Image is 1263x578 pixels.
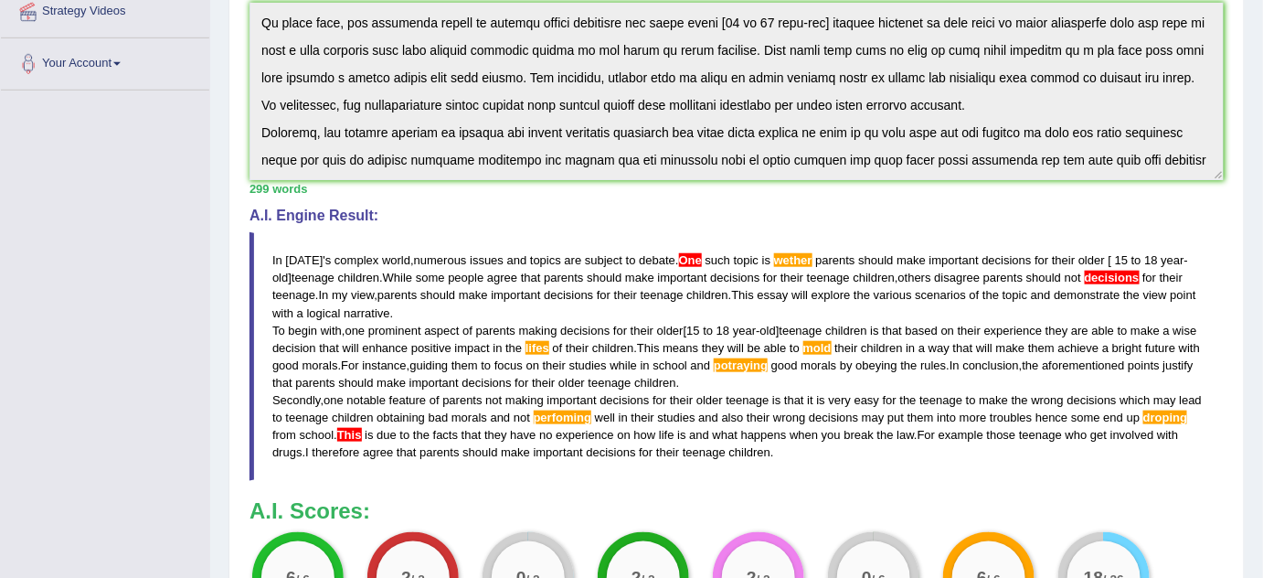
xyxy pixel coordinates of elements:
span: also [722,411,744,424]
span: children [332,411,374,424]
span: topics [530,253,561,267]
span: is [817,393,825,407]
span: a [1163,324,1170,337]
span: with [321,324,342,337]
span: more [960,411,987,424]
span: explore [812,288,851,302]
span: life [659,428,674,442]
span: year [1162,253,1184,267]
span: year [733,324,756,337]
span: morals [451,411,487,424]
span: Secondly [272,393,321,407]
span: due [377,428,397,442]
span: make [625,271,654,284]
span: to [966,393,976,407]
span: experience [984,324,1043,337]
span: children [592,341,634,355]
span: disagree [934,271,980,284]
span: no [539,428,552,442]
span: lead [1180,393,1203,407]
span: how [634,428,656,442]
span: Add a space between sentences. (did you mean: This) [337,428,362,442]
span: This [732,288,755,302]
span: bright [1112,341,1142,355]
span: parents [295,376,334,390]
span: that [397,445,417,459]
span: the [1123,288,1140,302]
span: older [696,393,723,407]
span: decision [272,341,316,355]
span: while [610,359,637,372]
span: This [637,341,660,355]
span: Possible spelling mistake found. (did you mean: dropping) [1143,411,1187,424]
span: the [1012,393,1028,407]
span: and [491,411,511,424]
span: a [297,306,303,320]
span: people [448,271,483,284]
span: s [325,253,332,267]
span: will [791,288,808,302]
span: agree [487,271,517,284]
blockquote: ' , . - ] . , . , . . , [ - ] . . , . , . , . . . . [249,232,1224,480]
span: For [918,428,936,442]
span: teenage [272,288,315,302]
span: Possible spelling mistake found. (did you mean: portraying) [714,359,768,372]
span: when [790,428,818,442]
span: that [272,376,292,390]
span: them [907,411,934,424]
span: point [1171,288,1196,302]
span: important [491,288,540,302]
span: making [505,393,544,407]
span: their [566,341,589,355]
span: conclusion [963,359,1019,372]
span: should [420,288,455,302]
span: to [272,411,282,424]
span: them [451,359,478,372]
span: that [319,341,339,355]
span: end [1104,411,1124,424]
span: narrative [344,306,390,320]
span: have [510,428,536,442]
span: children [686,288,728,302]
span: old [760,324,776,337]
span: their [1052,253,1075,267]
span: future [1145,341,1175,355]
span: for [613,324,627,337]
span: teenage [807,271,850,284]
span: of [430,393,440,407]
span: their [543,359,566,372]
span: The modal verb ‘should’ requires the verb’s base form. (did you mean: decision) [1085,271,1140,284]
span: important [929,253,979,267]
span: guiding [409,359,448,372]
span: decisions [982,253,1032,267]
span: is [870,324,878,337]
span: who [1066,428,1088,442]
span: decisions [710,271,759,284]
span: teenage [1019,428,1062,442]
span: make [1130,324,1160,337]
span: by [840,359,853,372]
span: it [807,393,813,407]
span: parents [544,271,583,284]
span: that [521,271,541,284]
span: they [484,428,507,442]
span: their [614,288,637,302]
span: that [784,393,804,407]
span: aforementioned [1042,359,1124,372]
span: to [790,341,800,355]
span: way [929,341,950,355]
span: wrong [773,411,805,424]
span: 15 [686,324,699,337]
span: topic [1003,288,1027,302]
span: for [653,393,666,407]
span: for [763,271,777,284]
span: that [953,341,973,355]
span: with [1157,428,1178,442]
span: make [377,376,406,390]
span: for [883,393,897,407]
span: make [996,341,1025,355]
span: aspect [424,324,459,337]
span: and [507,253,527,267]
span: Don’t put a space after the opening parenthesis. (did you mean: [) [1109,253,1112,267]
span: will [976,341,992,355]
